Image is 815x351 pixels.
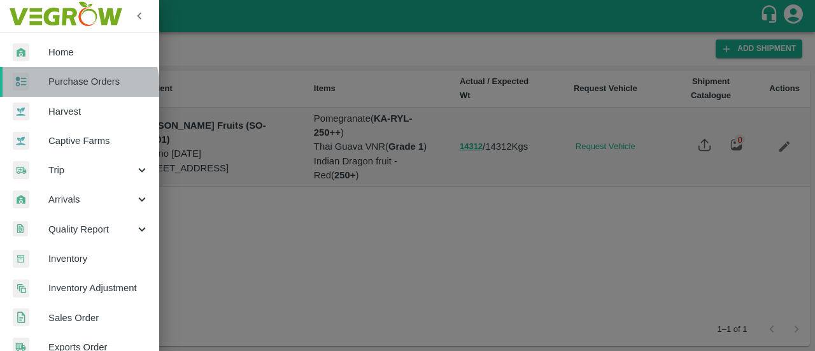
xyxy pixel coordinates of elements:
span: Quality Report [48,222,135,236]
span: Home [48,45,149,59]
img: harvest [13,102,29,121]
img: sales [13,308,29,327]
img: inventory [13,279,29,297]
span: Trip [48,163,135,177]
img: reciept [13,73,29,91]
img: whArrival [13,190,29,209]
span: Arrivals [48,192,135,206]
img: qualityReport [13,221,28,237]
img: whArrival [13,43,29,62]
img: delivery [13,161,29,180]
span: Inventory [48,252,149,266]
span: Inventory Adjustment [48,281,149,295]
img: whInventory [13,250,29,268]
span: Sales Order [48,311,149,325]
span: Purchase Orders [48,75,149,89]
img: harvest [13,131,29,150]
span: Harvest [48,104,149,118]
span: Captive Farms [48,134,149,148]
